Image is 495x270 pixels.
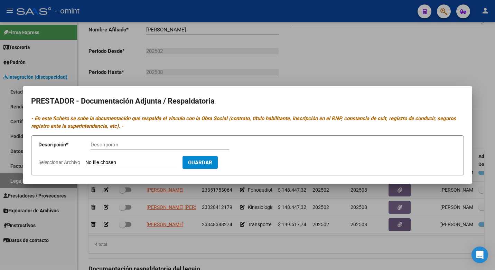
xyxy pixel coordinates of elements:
[31,95,464,108] h2: PRESTADOR - Documentación Adjunta / Respaldatoria
[31,115,456,129] i: - En este fichero se sube la documentación que respalda el vínculo con la Obra Social (contrato, ...
[188,160,212,166] span: Guardar
[183,156,218,169] button: Guardar
[38,141,91,149] p: Descripción
[471,247,488,263] div: Open Intercom Messenger
[38,160,80,165] span: Seleccionar Archivo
